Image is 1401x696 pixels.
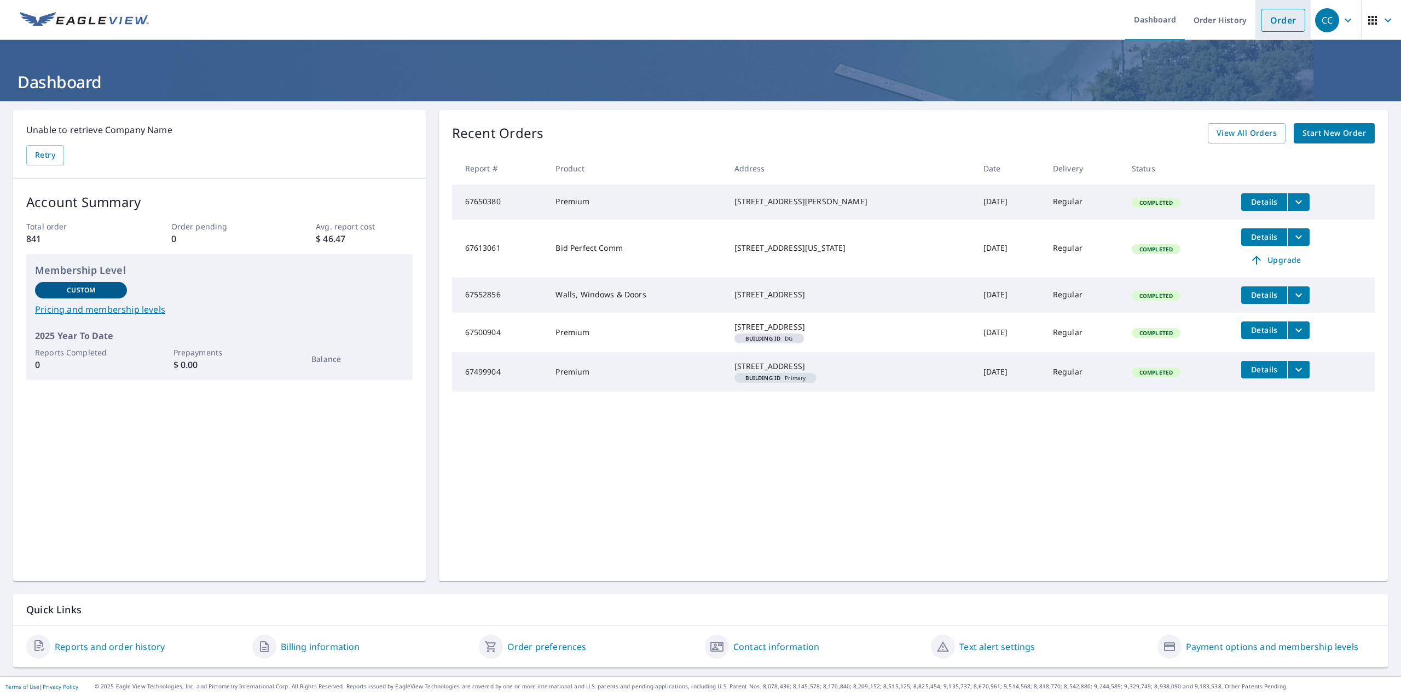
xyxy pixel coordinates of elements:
p: Custom [67,285,95,295]
p: Avg. report cost [316,221,412,232]
span: Primary [739,375,813,381]
a: Billing information [281,640,360,653]
p: $ 46.47 [316,232,412,245]
td: [DATE] [975,220,1044,278]
p: 2025 Year To Date [35,329,404,342]
h1: Dashboard [13,71,1388,93]
td: 67499904 [452,352,547,392]
a: Reports and order history [55,640,165,653]
div: [STREET_ADDRESS][PERSON_NAME] [734,196,966,207]
th: Delivery [1044,152,1123,185]
p: Balance [311,353,403,365]
a: View All Orders [1208,123,1286,143]
div: [STREET_ADDRESS] [734,289,966,300]
a: Start New Order [1294,123,1375,143]
td: Regular [1044,352,1123,392]
p: 841 [26,232,123,245]
th: Report # [452,152,547,185]
span: View All Orders [1217,126,1277,140]
p: Recent Orders [452,123,544,143]
p: $ 0.00 [173,358,265,371]
span: Retry [35,148,55,162]
p: © 2025 Eagle View Technologies, Inc. and Pictometry International Corp. All Rights Reserved. Repo... [95,682,1396,691]
div: CC [1315,8,1339,32]
p: Membership Level [35,263,404,278]
a: Terms of Use [5,683,39,691]
td: Premium [547,352,725,392]
span: Start New Order [1302,126,1366,140]
th: Address [726,152,975,185]
td: Regular [1044,185,1123,220]
button: detailsBtn-67552856 [1241,286,1287,304]
span: Completed [1133,199,1179,206]
td: Walls, Windows & Doors [547,278,725,313]
button: filesDropdownBtn-67500904 [1287,321,1310,339]
span: Upgrade [1248,254,1303,267]
td: 67650380 [452,185,547,220]
td: Premium [547,313,725,352]
span: Details [1248,325,1281,335]
td: 67552856 [452,278,547,313]
td: [DATE] [975,278,1044,313]
td: [DATE] [975,352,1044,392]
button: detailsBtn-67499904 [1241,361,1287,378]
a: Pricing and membership levels [35,303,404,316]
a: Order preferences [507,640,587,653]
span: Details [1248,290,1281,300]
td: Bid Perfect Comm [547,220,725,278]
p: Quick Links [26,603,1375,617]
img: EV Logo [20,12,149,28]
span: Completed [1133,369,1179,376]
span: Details [1248,197,1281,207]
p: Order pending [171,221,268,232]
span: Details [1248,232,1281,242]
em: Building ID [745,336,781,341]
button: detailsBtn-67500904 [1241,321,1287,339]
div: [STREET_ADDRESS] [734,321,966,332]
p: Total order [26,221,123,232]
td: Regular [1044,278,1123,313]
th: Date [975,152,1044,185]
p: 0 [171,232,268,245]
a: Privacy Policy [43,683,78,691]
div: [STREET_ADDRESS][US_STATE] [734,243,966,254]
span: Details [1248,364,1281,375]
a: Upgrade [1241,251,1310,269]
button: Retry [26,145,64,165]
td: Premium [547,185,725,220]
p: Account Summary [26,192,413,212]
th: Status [1123,152,1233,185]
button: detailsBtn-67613061 [1241,228,1287,246]
div: [STREET_ADDRESS] [734,361,966,372]
td: 67500904 [452,313,547,352]
a: Order [1261,9,1305,32]
p: | [5,683,78,690]
button: filesDropdownBtn-67650380 [1287,193,1310,211]
td: [DATE] [975,185,1044,220]
em: Building ID [745,375,781,381]
td: Regular [1044,220,1123,278]
button: detailsBtn-67650380 [1241,193,1287,211]
p: 0 [35,358,127,371]
span: DG [739,336,800,341]
button: filesDropdownBtn-67613061 [1287,228,1310,246]
p: Unable to retrieve Company Name [26,123,413,136]
a: Text alert settings [959,640,1035,653]
p: Reports Completed [35,347,127,358]
span: Completed [1133,245,1179,253]
button: filesDropdownBtn-67499904 [1287,361,1310,378]
button: filesDropdownBtn-67552856 [1287,286,1310,304]
a: Payment options and membership levels [1186,640,1358,653]
td: 67613061 [452,220,547,278]
td: [DATE] [975,313,1044,352]
p: Prepayments [173,347,265,358]
td: Regular [1044,313,1123,352]
span: Completed [1133,329,1179,337]
span: Completed [1133,292,1179,300]
a: Contact information [733,640,819,653]
th: Product [547,152,725,185]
